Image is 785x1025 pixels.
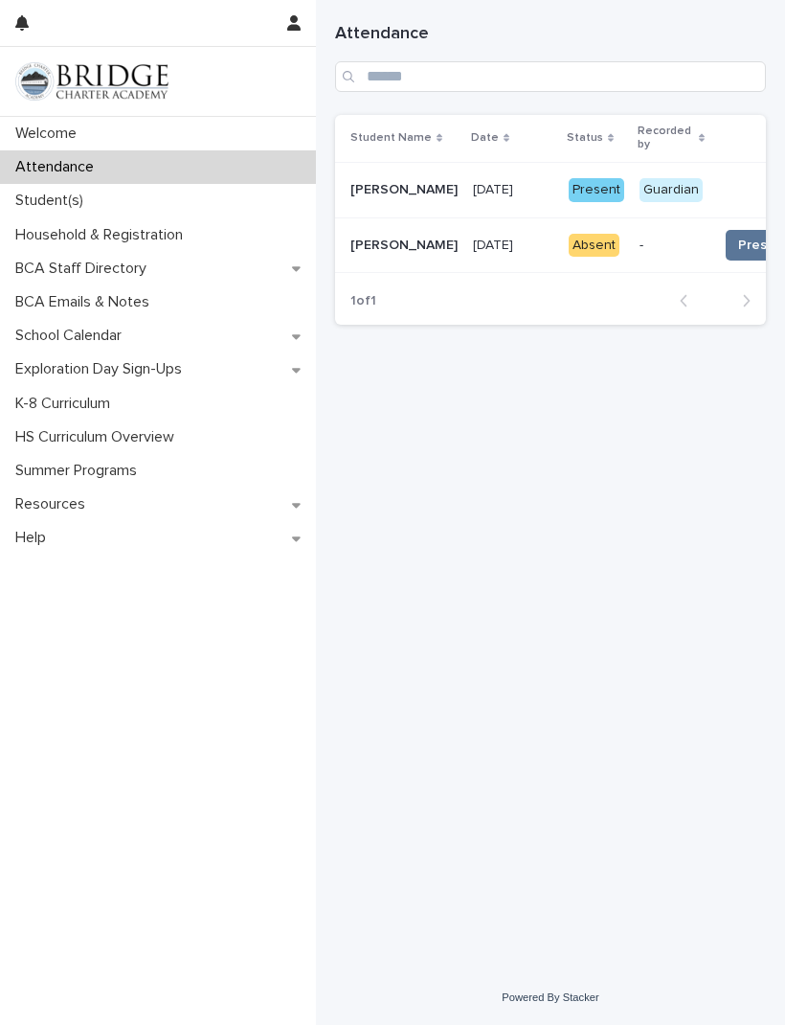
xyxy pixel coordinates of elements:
p: Status [567,127,603,148]
p: School Calendar [8,327,137,345]
p: BCA Emails & Notes [8,293,165,311]
button: Back [664,292,715,309]
p: [DATE] [473,178,517,198]
p: Student(s) [8,192,99,210]
p: HS Curriculum Overview [8,428,190,446]
p: Exploration Day Sign-Ups [8,360,197,378]
p: [DATE] [473,234,517,254]
p: Student Name [350,127,432,148]
p: Welcome [8,125,92,143]
p: Date [471,127,499,148]
p: Recorded by [638,121,694,156]
button: Next [715,292,766,309]
div: Guardian [639,178,703,202]
div: Present [569,178,624,202]
p: Help [8,529,61,547]
p: - [639,238,703,254]
div: Absent [569,234,619,258]
p: 1 of 1 [335,278,392,325]
img: V1C1m3IdTEidaUdm9Hs0 [15,62,168,101]
p: K-8 Curriculum [8,395,125,413]
p: Resources [8,495,101,513]
a: Powered By Stacker [502,991,598,1003]
p: Household & Registration [8,226,198,244]
p: Attendance [8,158,109,176]
p: Summer Programs [8,462,152,480]
p: Evelynn Bishop [350,234,461,254]
input: Search [335,61,766,92]
p: Ethan Bishop [350,178,461,198]
h1: Attendance [335,23,766,46]
p: BCA Staff Directory [8,260,162,278]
